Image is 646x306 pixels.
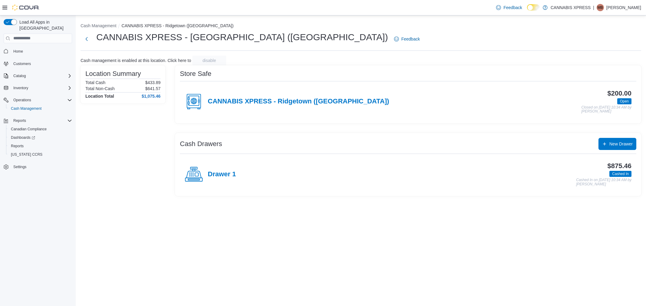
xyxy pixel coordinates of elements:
[13,118,26,123] span: Reports
[6,133,75,142] a: Dashboards
[598,4,603,11] span: MB
[8,142,26,150] a: Reports
[12,5,39,11] img: Cova
[180,70,211,77] h3: Store Safe
[11,163,29,171] a: Settings
[612,171,629,177] span: Cashed In
[145,86,161,91] p: $641.57
[551,4,591,11] p: CANNABIS XPRESS
[1,96,75,104] button: Operations
[608,162,631,170] h3: $875.46
[11,163,72,171] span: Settings
[11,84,72,92] span: Inventory
[11,127,47,132] span: Canadian Compliance
[81,58,191,63] p: Cash management is enabled at this location. Click here to
[85,94,114,99] h4: Location Total
[11,117,72,124] span: Reports
[593,4,594,11] p: |
[8,151,45,158] a: [US_STATE] CCRS
[8,142,72,150] span: Reports
[11,60,33,67] a: Customers
[609,171,631,177] span: Cashed In
[8,134,72,141] span: Dashboards
[527,4,540,11] input: Dark Mode
[121,23,234,28] button: CANNABIS XPRESS - Ridgetown ([GEOGRAPHIC_DATA])
[13,61,31,66] span: Customers
[1,162,75,171] button: Settings
[11,96,72,104] span: Operations
[576,178,631,186] p: Cashed In on [DATE] 10:34 AM by [PERSON_NAME]
[392,33,422,45] a: Feedback
[1,59,75,68] button: Customers
[620,99,629,104] span: Open
[180,140,222,148] h3: Cash Drawers
[8,134,38,141] a: Dashboards
[8,105,44,112] a: Cash Management
[11,152,42,157] span: [US_STATE] CCRS
[617,98,631,104] span: Open
[6,150,75,159] button: [US_STATE] CCRS
[192,56,226,65] button: disable
[85,70,141,77] h3: Location Summary
[11,117,28,124] button: Reports
[13,86,28,90] span: Inventory
[85,80,105,85] h6: Total Cash
[11,47,72,55] span: Home
[8,125,49,133] a: Canadian Compliance
[597,4,604,11] div: Maggie Baillargeon
[598,138,636,150] button: New Drawer
[81,33,93,45] button: Next
[85,86,115,91] h6: Total Non-Cash
[11,84,31,92] button: Inventory
[8,151,72,158] span: Washington CCRS
[4,44,72,187] nav: Complex example
[11,72,28,80] button: Catalog
[145,80,161,85] p: $433.89
[8,105,72,112] span: Cash Management
[208,171,236,178] h4: Drawer 1
[13,49,23,54] span: Home
[1,116,75,125] button: Reports
[96,31,388,43] h1: CANNABIS XPRESS - [GEOGRAPHIC_DATA] ([GEOGRAPHIC_DATA])
[13,98,31,103] span: Operations
[8,125,72,133] span: Canadian Compliance
[606,4,641,11] p: [PERSON_NAME]
[6,142,75,150] button: Reports
[1,72,75,80] button: Catalog
[1,47,75,56] button: Home
[11,48,25,55] a: Home
[13,164,26,169] span: Settings
[11,144,24,148] span: Reports
[11,135,35,140] span: Dashboards
[17,19,72,31] span: Load All Apps in [GEOGRAPHIC_DATA]
[11,72,72,80] span: Catalog
[6,125,75,133] button: Canadian Compliance
[1,84,75,92] button: Inventory
[11,106,41,111] span: Cash Management
[142,94,161,99] h4: $1,075.46
[81,23,116,28] button: Cash Management
[581,106,631,114] p: Closed on [DATE] 10:34 AM by [PERSON_NAME]
[11,96,34,104] button: Operations
[609,141,633,147] span: New Drawer
[401,36,420,42] span: Feedback
[81,23,641,30] nav: An example of EuiBreadcrumbs
[503,5,522,11] span: Feedback
[494,2,524,14] a: Feedback
[203,57,216,63] span: disable
[6,104,75,113] button: Cash Management
[13,73,26,78] span: Catalog
[11,60,72,67] span: Customers
[208,98,389,106] h4: CANNABIS XPRESS - Ridgetown ([GEOGRAPHIC_DATA])
[608,90,631,97] h3: $200.00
